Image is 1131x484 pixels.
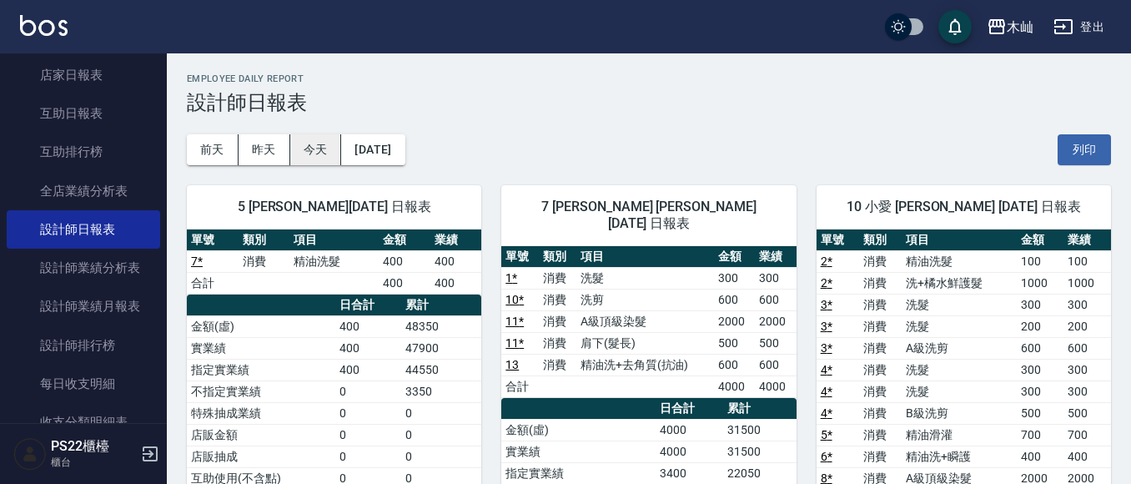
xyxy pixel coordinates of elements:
td: 600 [714,289,755,310]
td: 消費 [859,424,902,446]
td: 700 [1063,424,1111,446]
td: 消費 [539,310,576,332]
td: 400 [1063,446,1111,467]
td: 300 [1017,359,1064,381]
td: 洗髮 [902,315,1017,337]
td: 300 [1017,294,1064,315]
button: save [938,10,972,43]
th: 日合計 [656,398,723,420]
td: 金額(虛) [501,419,656,441]
button: 昨天 [239,134,290,165]
td: 48350 [401,315,482,337]
th: 單號 [187,229,239,251]
h5: PS22櫃檯 [51,438,136,455]
th: 業績 [1063,229,1111,251]
td: 消費 [859,381,902,402]
td: 消費 [859,294,902,315]
th: 業績 [755,246,796,268]
td: 4000 [714,376,755,397]
td: 500 [1063,402,1111,424]
th: 類別 [239,229,290,251]
td: 洗+橘水鮮護髮 [902,272,1017,294]
td: 精油洗髮 [289,250,379,272]
td: 600 [755,354,796,376]
td: 消費 [539,267,576,289]
td: 消費 [859,359,902,381]
td: 100 [1063,250,1111,272]
td: 消費 [539,289,576,310]
td: 200 [1063,315,1111,337]
td: 700 [1017,424,1064,446]
td: 500 [714,332,755,354]
span: 10 小愛 [PERSON_NAME] [DATE] 日報表 [837,199,1091,215]
th: 金額 [379,229,430,251]
td: 肩下(髮長) [576,332,714,354]
td: 4000 [656,441,723,462]
td: 實業績 [501,441,656,462]
p: 櫃台 [51,455,136,470]
th: 單號 [501,246,539,268]
td: 洗髮 [902,381,1017,402]
a: 設計師日報表 [7,210,160,249]
td: 400 [1017,446,1064,467]
span: 7 [PERSON_NAME] [PERSON_NAME] [DATE] 日報表 [521,199,776,232]
td: 1000 [1017,272,1064,294]
td: 2000 [714,310,755,332]
th: 日合計 [335,295,401,316]
span: 5 [PERSON_NAME][DATE] 日報表 [207,199,461,215]
td: 300 [714,267,755,289]
td: A級洗剪 [902,337,1017,359]
td: 47900 [401,337,482,359]
td: 3400 [656,462,723,484]
a: 店家日報表 [7,56,160,94]
td: 500 [755,332,796,354]
td: 精油洗+瞬護 [902,446,1017,467]
td: 600 [1063,337,1111,359]
td: 0 [401,424,482,446]
td: 特殊抽成業績 [187,402,335,424]
td: 400 [335,359,401,381]
td: 0 [335,424,401,446]
td: 洗髮 [902,359,1017,381]
th: 類別 [539,246,576,268]
td: 0 [335,381,401,402]
td: A級頂級染髮 [576,310,714,332]
a: 互助日報表 [7,94,160,133]
td: 合計 [187,272,239,294]
th: 項目 [902,229,1017,251]
td: 消費 [539,354,576,376]
a: 全店業績分析表 [7,172,160,210]
a: 設計師業績月報表 [7,287,160,325]
td: 400 [430,272,482,294]
td: 店販抽成 [187,446,335,467]
td: 金額(虛) [187,315,335,337]
td: 4000 [656,419,723,441]
td: B級洗剪 [902,402,1017,424]
td: 300 [1063,294,1111,315]
td: 消費 [859,315,902,337]
td: 22050 [723,462,796,484]
button: 登出 [1047,12,1111,43]
td: 精油洗+去角質(抗油) [576,354,714,376]
td: 400 [379,272,430,294]
td: 600 [1017,337,1064,359]
th: 金額 [1017,229,1064,251]
h2: Employee Daily Report [187,73,1111,84]
td: 300 [1063,359,1111,381]
td: 洗髮 [902,294,1017,315]
a: 每日收支明細 [7,365,160,403]
td: 3350 [401,381,482,402]
th: 項目 [576,246,714,268]
td: 消費 [539,332,576,354]
img: Person [13,437,47,471]
td: 合計 [501,376,539,397]
th: 項目 [289,229,379,251]
td: 消費 [859,272,902,294]
td: 實業績 [187,337,335,359]
td: 400 [430,250,482,272]
td: 600 [755,289,796,310]
td: 600 [714,354,755,376]
td: 1000 [1063,272,1111,294]
td: 300 [755,267,796,289]
img: Logo [20,15,68,36]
